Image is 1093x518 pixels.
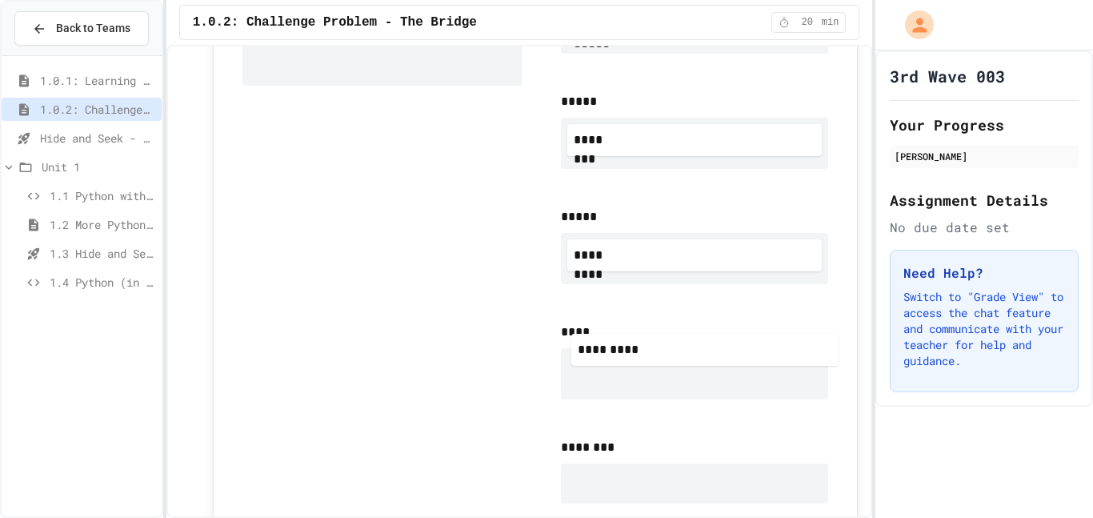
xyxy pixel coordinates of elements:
[50,245,155,262] span: 1.3 Hide and Seek
[40,72,155,89] span: 1.0.1: Learning to Solve Hard Problems
[903,289,1065,369] p: Switch to "Grade View" to access the chat feature and communicate with your teacher for help and ...
[890,65,1005,87] h1: 3rd Wave 003
[40,130,155,147] span: Hide and Seek - SUB
[795,16,820,29] span: 20
[14,11,149,46] button: Back to Teams
[822,16,839,29] span: min
[50,274,155,291] span: 1.4 Python (in Groups)
[888,6,938,43] div: My Account
[40,101,155,118] span: 1.0.2: Challenge Problem - The Bridge
[50,187,155,204] span: 1.1 Python with Turtle
[890,218,1079,237] div: No due date set
[42,159,155,175] span: Unit 1
[56,20,130,37] span: Back to Teams
[890,189,1079,211] h2: Assignment Details
[890,114,1079,136] h2: Your Progress
[50,216,155,233] span: 1.2 More Python (using Turtle)
[903,263,1065,283] h3: Need Help?
[193,13,477,32] span: 1.0.2: Challenge Problem - The Bridge
[895,149,1074,163] div: [PERSON_NAME]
